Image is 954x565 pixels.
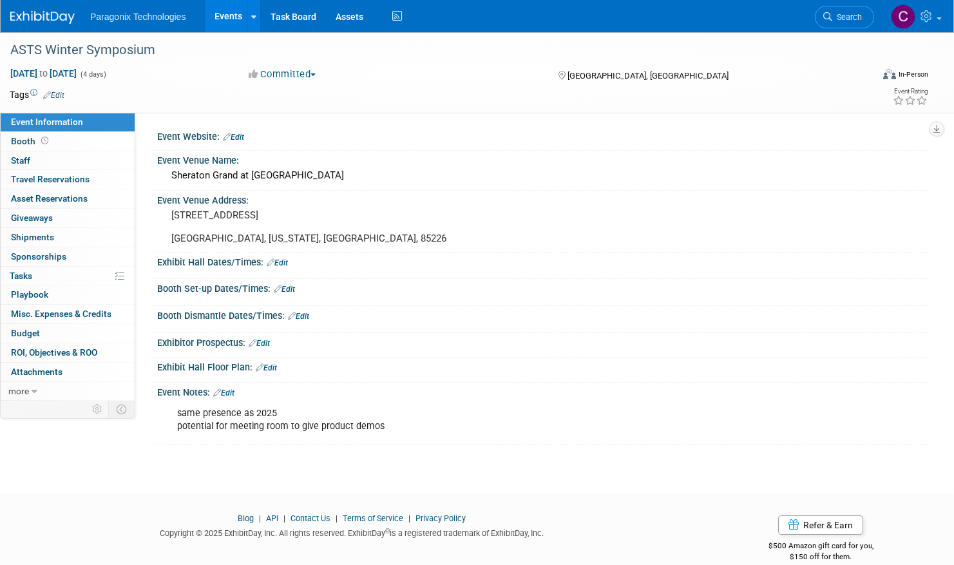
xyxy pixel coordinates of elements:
[11,155,30,166] span: Staff
[86,401,109,417] td: Personalize Event Tab Strip
[11,347,97,358] span: ROI, Objectives & ROO
[249,339,270,348] a: Edit
[1,209,135,227] a: Giveaways
[1,113,135,131] a: Event Information
[10,271,32,281] span: Tasks
[893,88,928,95] div: Event Rating
[213,388,234,397] a: Edit
[11,232,54,242] span: Shipments
[157,191,928,207] div: Event Venue Address:
[568,71,729,81] span: [GEOGRAPHIC_DATA], [GEOGRAPHIC_DATA]
[1,267,135,285] a: Tasks
[1,382,135,401] a: more
[10,68,77,79] span: [DATE] [DATE]
[43,91,64,100] a: Edit
[168,401,780,439] div: same presence as 2025 potential for meeting room to give product demos
[157,279,928,296] div: Booth Set-up Dates/Times:
[1,247,135,266] a: Sponsorships
[280,513,289,523] span: |
[883,69,896,79] img: Format-Inperson.png
[1,170,135,189] a: Travel Reservations
[267,258,288,267] a: Edit
[11,213,53,223] span: Giveaways
[791,67,928,86] div: Event Format
[11,251,66,262] span: Sponsorships
[167,166,919,186] div: Sheraton Grand at [GEOGRAPHIC_DATA]
[90,12,186,22] span: Paragonix Technologies
[898,70,928,79] div: In-Person
[244,68,321,81] button: Committed
[223,133,244,142] a: Edit
[1,189,135,208] a: Asset Reservations
[79,70,106,79] span: (4 days)
[157,383,928,399] div: Event Notes:
[1,305,135,323] a: Misc. Expenses & Credits
[109,401,135,417] td: Toggle Event Tabs
[1,363,135,381] a: Attachments
[1,228,135,247] a: Shipments
[713,551,928,562] div: $150 off for them.
[11,174,90,184] span: Travel Reservations
[778,515,863,535] a: Refer & Earn
[11,136,51,146] span: Booth
[11,367,62,377] span: Attachments
[815,6,874,28] a: Search
[11,117,83,127] span: Event Information
[266,513,278,523] a: API
[157,253,928,269] div: Exhibit Hall Dates/Times:
[288,312,309,321] a: Edit
[37,68,50,79] span: to
[1,285,135,304] a: Playbook
[1,151,135,170] a: Staff
[6,39,850,62] div: ASTS Winter Symposium
[274,285,295,294] a: Edit
[10,11,75,24] img: ExhibitDay
[1,132,135,151] a: Booth
[332,513,341,523] span: |
[891,5,915,29] img: Corinne McNamara
[291,513,330,523] a: Contact Us
[256,363,277,372] a: Edit
[11,193,88,204] span: Asset Reservations
[256,513,264,523] span: |
[405,513,414,523] span: |
[10,88,64,101] td: Tags
[832,12,862,22] span: Search
[713,532,928,562] div: $500 Amazon gift card for you,
[343,513,403,523] a: Terms of Service
[11,328,40,338] span: Budget
[10,524,694,539] div: Copyright © 2025 ExhibitDay, Inc. All rights reserved. ExhibitDay is a registered trademark of Ex...
[8,386,29,396] span: more
[157,358,928,374] div: Exhibit Hall Floor Plan:
[385,528,390,535] sup: ®
[1,324,135,343] a: Budget
[157,333,928,350] div: Exhibitor Prospectus:
[39,136,51,146] span: Booth not reserved yet
[157,151,928,167] div: Event Venue Name:
[157,306,928,323] div: Booth Dismantle Dates/Times:
[238,513,254,523] a: Blog
[1,343,135,362] a: ROI, Objectives & ROO
[11,289,48,300] span: Playbook
[171,209,464,244] pre: [STREET_ADDRESS] [GEOGRAPHIC_DATA], [US_STATE], [GEOGRAPHIC_DATA], 85226
[415,513,466,523] a: Privacy Policy
[11,309,111,319] span: Misc. Expenses & Credits
[157,127,928,144] div: Event Website:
